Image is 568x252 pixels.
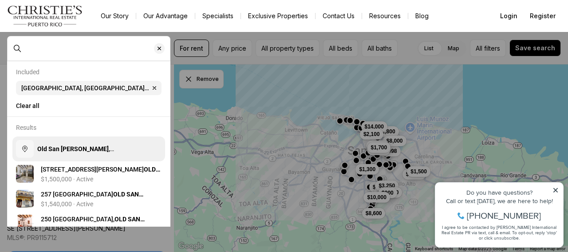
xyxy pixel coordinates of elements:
p: $2,000 [41,225,60,232]
p: $1,540,000 · Active [41,200,93,208]
a: Blog [408,10,436,22]
p: $1,500,000 · Active [41,176,93,183]
button: Register [525,7,561,25]
span: [STREET_ADDRESS][PERSON_NAME] , [GEOGRAPHIC_DATA][PERSON_NAME], 00901 [41,166,160,200]
b: Old San [PERSON_NAME] [37,145,109,152]
p: Included [16,68,39,76]
span: [GEOGRAPHIC_DATA], [GEOGRAPHIC_DATA], [GEOGRAPHIC_DATA] [21,84,149,92]
button: Clear search input [154,36,170,60]
button: Clear all [16,99,162,113]
a: Our Advantage [136,10,195,22]
span: Register [530,12,556,20]
a: Specialists [195,10,241,22]
a: View details: 257 SAN FRANCISCO OLD SAN JUAN [12,186,165,211]
button: Old San [PERSON_NAME], [GEOGRAPHIC_DATA][PERSON_NAME], [GEOGRAPHIC_DATA][PERSON_NAME], [US_STATE] [12,136,165,161]
div: Call or text [DATE], we are here to help! [9,28,128,35]
span: 257 [GEOGRAPHIC_DATA] , [GEOGRAPHIC_DATA][PERSON_NAME], 00901 [41,191,152,216]
p: Results [16,124,36,131]
a: View details: 53 CALLE SAN JOSE OLD SAN JUAN [12,161,165,186]
a: View details: 250 SAN SEBASTIAN, OLD SAN JUAN ST #E3 [12,211,165,236]
span: Login [500,12,517,20]
button: Contact Us [316,10,362,22]
a: Exclusive Properties [241,10,315,22]
span: [PHONE_NUMBER] [36,42,110,51]
span: , [GEOGRAPHIC_DATA][PERSON_NAME], [GEOGRAPHIC_DATA][PERSON_NAME], [US_STATE] [37,145,146,179]
div: Do you have questions? [9,20,128,26]
span: I agree to be contacted by [PERSON_NAME] International Real Estate PR via text, call & email. To ... [11,55,126,72]
a: Resources [362,10,408,22]
img: logo [7,5,83,27]
span: 250 [GEOGRAPHIC_DATA], [GEOGRAPHIC_DATA][PERSON_NAME], 00901 [41,216,149,240]
a: Our Story [94,10,136,22]
button: Login [495,7,523,25]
